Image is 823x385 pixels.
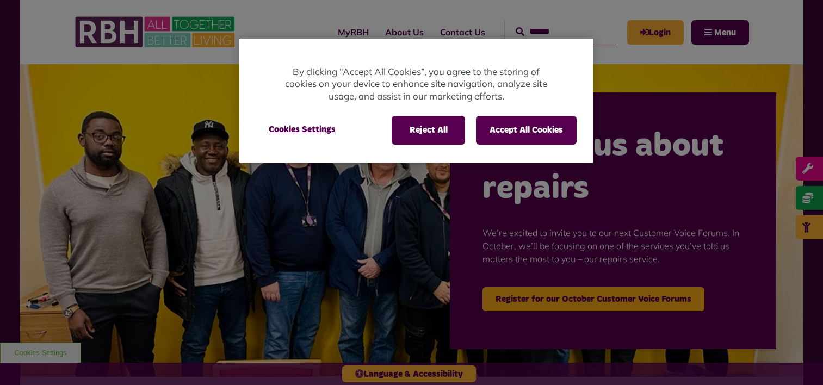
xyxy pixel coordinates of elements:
[283,66,549,103] p: By clicking “Accept All Cookies”, you agree to the storing of cookies on your device to enhance s...
[239,39,593,163] div: Privacy
[239,39,593,163] div: Cookie banner
[476,116,577,144] button: Accept All Cookies
[392,116,465,144] button: Reject All
[256,116,349,143] button: Cookies Settings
